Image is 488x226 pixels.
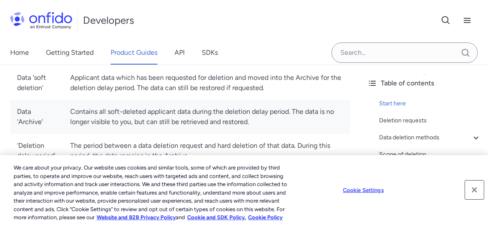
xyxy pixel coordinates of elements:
[435,10,457,31] button: Open search button
[367,78,481,88] div: Table of contents
[465,181,484,199] button: Close
[63,100,350,134] td: Contains all soft-deleted applicant data during the deletion delay period. The data is no longer ...
[337,181,390,198] button: Cookie Settings
[441,15,451,25] svg: Open search button
[331,42,478,63] input: Onfido search input field
[10,41,29,65] a: Home
[111,41,157,65] a: Product Guides
[63,66,350,100] td: Applicant data which has been requested for deletion and moved into the Archive for the deletion ...
[10,66,63,100] td: Data 'soft deletion'
[10,134,63,168] td: 'Deletion delay period'
[379,116,481,126] a: Deletion requests
[83,14,134,27] h1: Developers
[10,12,72,29] img: Onfido Logo
[63,134,350,168] td: The period between a data deletion request and hard deletion of that data. During this period, th...
[46,41,94,65] a: Getting Started
[174,41,185,65] a: API
[14,164,293,222] div: We care about your privacy. Our website uses cookies and similar tools, some of which are provide...
[202,41,218,65] a: SDKs
[462,15,472,25] svg: Open navigation menu button
[97,214,176,220] a: More information about our cookie policy., opens in a new tab
[248,214,283,220] a: Cookie Policy
[379,133,481,143] a: Data deletion methods
[379,150,481,160] a: Scope of deletion
[379,99,481,109] a: Start here
[10,100,63,134] td: Data 'Archive'
[457,10,478,31] button: Open navigation menu button
[187,214,246,220] a: Cookie and SDK Policy.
